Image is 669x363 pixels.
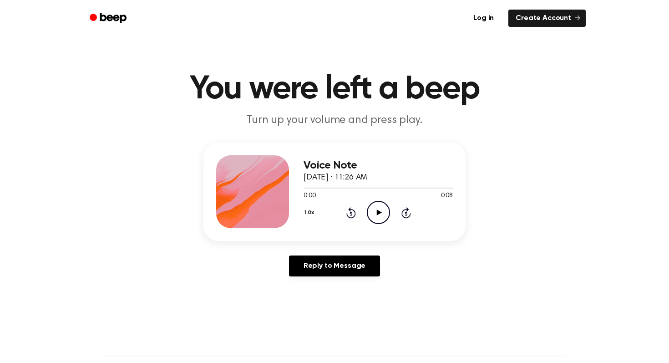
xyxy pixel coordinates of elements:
a: Beep [83,10,135,27]
h1: You were left a beep [101,73,568,106]
p: Turn up your volume and press play. [160,113,509,128]
span: 0:08 [441,191,453,201]
span: 0:00 [304,191,315,201]
span: [DATE] · 11:26 AM [304,174,367,182]
a: Reply to Message [289,256,380,276]
h3: Voice Note [304,159,453,172]
a: Create Account [508,10,586,27]
button: 1.0x [304,205,317,220]
a: Log in [464,8,503,29]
